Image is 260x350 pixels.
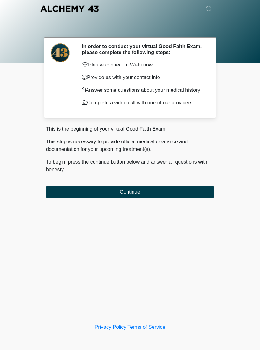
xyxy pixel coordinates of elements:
[82,74,205,81] p: Provide us with your contact info
[46,125,214,133] p: This is the beginning of your virtual Good Faith Exam.
[127,324,165,330] a: Terms of Service
[95,324,127,330] a: Privacy Policy
[40,5,99,13] img: Alchemy 43 Logo
[82,43,205,55] h2: In order to conduct your virtual Good Faith Exam, please complete the following steps:
[126,324,127,330] a: |
[46,186,214,198] button: Continue
[41,23,219,34] h1: ‎ ‎ ‎ ‎
[82,86,205,94] p: Answer some questions about your medical history
[46,138,214,153] p: This step is necessary to provide official medical clearance and documentation for your upcoming ...
[46,158,214,173] p: To begin, press the continue button below and answer all questions with honesty.
[82,61,205,69] p: Please connect to Wi-Fi now
[51,43,70,62] img: Agent Avatar
[82,99,205,107] p: Complete a video call with one of our providers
